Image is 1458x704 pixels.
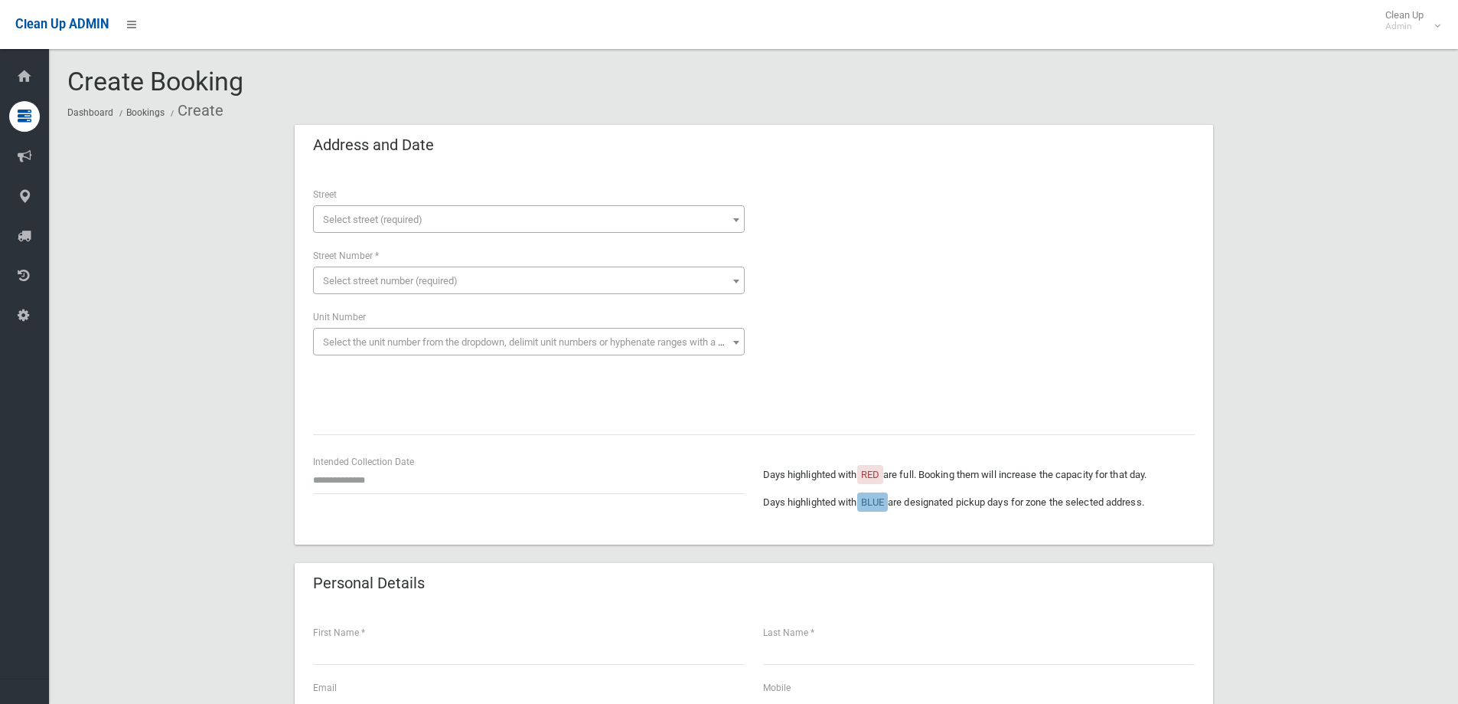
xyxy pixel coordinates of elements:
a: Bookings [126,107,165,118]
p: Days highlighted with are designated pickup days for zone the selected address. [763,493,1195,512]
header: Personal Details [295,568,443,598]
li: Create [167,97,223,125]
span: Select street number (required) [323,275,458,287]
small: Admin [1385,21,1424,32]
span: BLUE [861,496,884,508]
header: Address and Date [295,130,452,160]
span: Create Booking [67,66,243,97]
span: Select street (required) [323,214,422,225]
span: RED [861,469,879,480]
a: Dashboard [67,107,113,118]
span: Clean Up ADMIN [15,17,109,31]
span: Clean Up [1378,9,1439,32]
span: Select the unit number from the dropdown, delimit unit numbers or hyphenate ranges with a comma [323,336,751,348]
p: Days highlighted with are full. Booking them will increase the capacity for that day. [763,466,1195,484]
